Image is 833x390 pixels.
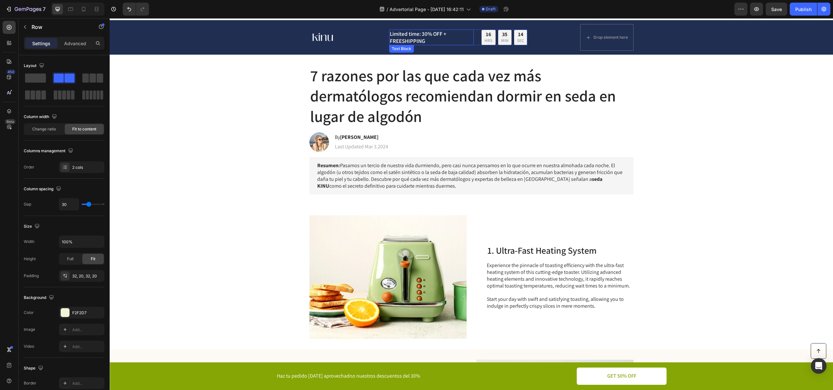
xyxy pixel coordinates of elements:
div: Shape [24,364,45,373]
p: GET 50% OFF [498,355,527,361]
div: 16 [375,13,383,20]
div: Padding [24,273,39,279]
h2: By [225,115,279,123]
p: Settings [32,40,50,47]
p: Row [32,23,87,31]
span: Save [771,7,782,12]
div: Image [24,327,35,332]
div: Layout [24,61,46,70]
p: Haz tu pedido [DATE] aprovechadno nuestros descuentos del 30% [167,355,361,361]
p: Last Updated Mar 3.2024 [225,125,279,132]
div: Open Intercom Messenger [811,358,826,374]
div: F2F2D7 [72,310,103,316]
div: Undo/Redo [123,3,149,16]
img: gempages_501053509781685478-d71e936e-ffde-4afb-b290-ee945a0ed6c6.png [200,6,226,33]
div: Drop element here [484,17,518,22]
p: 7 [43,5,46,13]
span: Change ratio [32,126,56,132]
button: 7 [3,3,48,16]
div: Beta [5,119,16,124]
p: SEC [407,20,414,25]
img: gempages_432750572815254551-5ed25677-8b39-4a77-a7f1-a4927b61fc17.webp [200,197,357,321]
div: Rich Text Editor. Editing area: main [167,354,362,362]
div: Video [24,343,34,349]
div: Height [24,256,36,262]
p: Limited time: 30% OFF + FREESHIPPING [280,12,363,26]
h2: 1. Ultra-Fast Heating System [377,226,524,238]
div: 2 cols [72,165,103,170]
div: 35 [391,13,399,20]
div: Size [24,222,41,231]
div: Add... [72,344,103,350]
button: Save [766,3,787,16]
input: Auto [59,198,79,210]
p: Experience the pinnacle of toasting efficiency with the ultra-fast heating system of this cutting... [377,244,523,291]
div: Add... [72,327,103,333]
input: Auto [59,236,104,248]
div: Add... [72,381,103,386]
div: Gap [24,201,31,207]
span: Draft [486,6,496,12]
span: Fit to content [72,126,96,132]
div: Border [24,380,36,386]
p: MIN [391,20,399,25]
div: Order [24,164,34,170]
div: Publish [795,6,812,13]
span: / [387,6,388,13]
strong: [PERSON_NAME] [230,115,269,122]
div: Text Block [281,28,303,34]
img: gempages_432750572815254551-0dd52757-f501-4f5a-9003-85088b00a725.webp [200,114,219,134]
p: Advanced [64,40,86,47]
div: 32, 20, 32, 20 [72,273,103,279]
p: HRS [375,20,383,25]
span: Advertorial Page - [DATE] 16:42:11 [389,6,464,13]
div: Background [24,293,55,302]
h1: 7 razones por las que cada vez más dermatólogos recomiendan dormir en seda en lugar de algodón [200,47,524,109]
div: Column width [24,113,58,121]
a: GET 50% OFF [467,349,557,367]
div: 450 [6,69,16,74]
div: Width [24,239,34,245]
div: Color [24,310,34,316]
strong: seda KINU [208,157,493,171]
div: Columns management [24,147,75,155]
div: 14 [407,13,414,20]
p: Pasamos un tercio de nuestra vida durmiendo, pero casi nunca pensamos en lo que ocurre en nuestra... [208,144,516,171]
button: Publish [790,3,817,16]
iframe: Design area [110,18,833,390]
div: Column spacing [24,185,62,194]
strong: Resumen: [208,144,230,151]
span: Fit [91,256,95,262]
span: Full [67,256,74,262]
